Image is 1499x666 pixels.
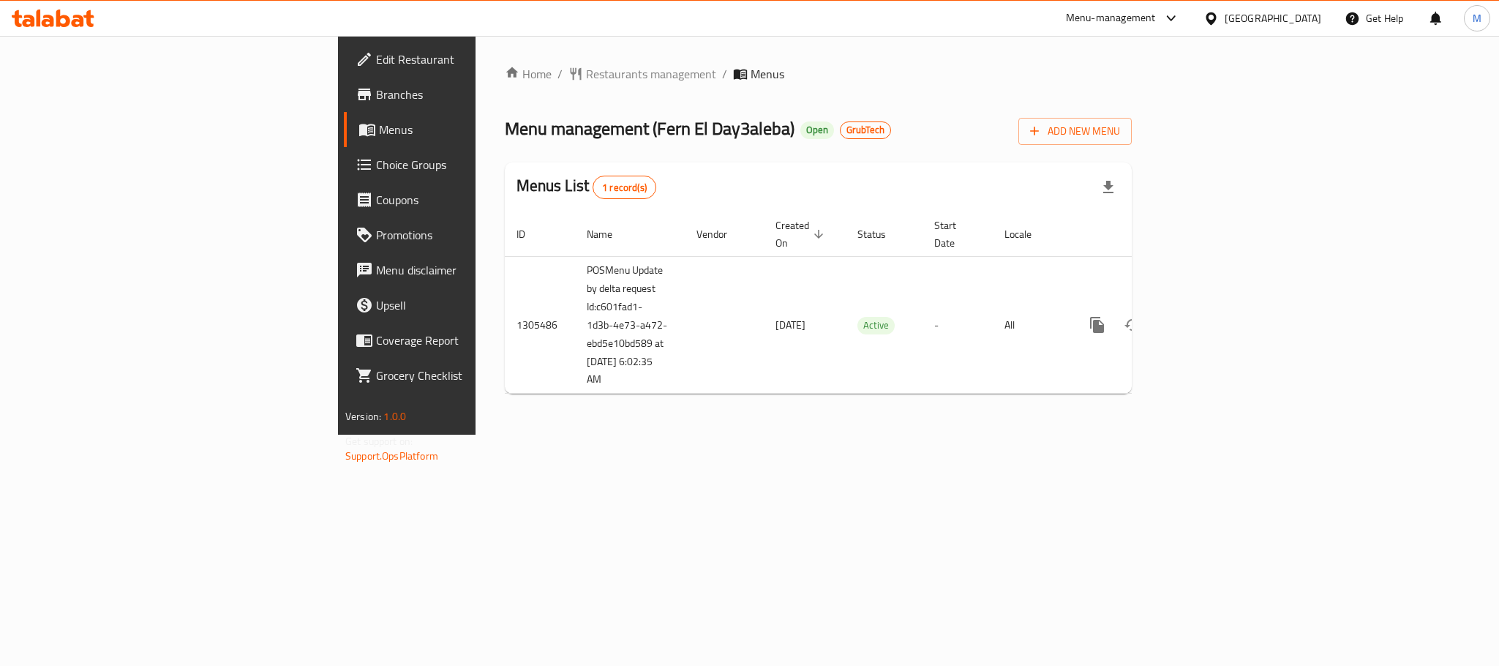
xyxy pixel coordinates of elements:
span: Vendor [696,225,746,243]
div: Export file [1091,170,1126,205]
a: Coupons [344,182,588,217]
span: [DATE] [775,315,805,334]
span: Branches [376,86,576,103]
span: GrubTech [841,124,890,136]
div: Menu-management [1066,10,1156,27]
span: ID [516,225,544,243]
a: Support.OpsPlatform [345,446,438,465]
span: Grocery Checklist [376,367,576,384]
div: Open [800,121,834,139]
div: [GEOGRAPHIC_DATA] [1225,10,1321,26]
span: Created On [775,217,828,252]
span: Version: [345,407,381,426]
table: enhanced table [505,212,1232,394]
h2: Menus List [516,175,656,199]
th: Actions [1068,212,1232,257]
a: Restaurants management [568,65,716,83]
td: All [993,256,1068,394]
span: Start Date [934,217,975,252]
span: Menus [379,121,576,138]
span: Edit Restaurant [376,50,576,68]
span: Restaurants management [586,65,716,83]
span: Choice Groups [376,156,576,173]
a: Menus [344,112,588,147]
a: Upsell [344,288,588,323]
span: M [1473,10,1481,26]
span: Add New Menu [1030,122,1120,141]
span: Get support on: [345,432,413,451]
span: Upsell [376,296,576,314]
span: Coupons [376,191,576,209]
span: Coverage Report [376,332,576,349]
a: Promotions [344,217,588,252]
span: Menu management ( Fern El Day3aleba ) [505,112,794,145]
button: Add New Menu [1018,118,1132,145]
span: Menus [751,65,784,83]
span: Name [587,225,631,243]
span: Active [857,317,895,334]
td: POSMenu Update by delta request Id:c601fad1-1d3b-4e73-a472-ebd5e10bd589 at [DATE] 6:02:35 AM [575,256,685,394]
span: Open [800,124,834,136]
a: Branches [344,77,588,112]
a: Grocery Checklist [344,358,588,393]
div: Total records count [593,176,656,199]
a: Coverage Report [344,323,588,358]
a: Menu disclaimer [344,252,588,288]
button: Change Status [1115,307,1150,343]
span: Menu disclaimer [376,261,576,279]
button: more [1080,307,1115,343]
li: / [722,65,727,83]
a: Choice Groups [344,147,588,182]
span: Locale [1004,225,1051,243]
span: Status [857,225,905,243]
a: Edit Restaurant [344,42,588,77]
nav: breadcrumb [505,65,1132,83]
span: 1 record(s) [593,181,655,195]
td: - [923,256,993,394]
span: 1.0.0 [383,407,406,426]
span: Promotions [376,226,576,244]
